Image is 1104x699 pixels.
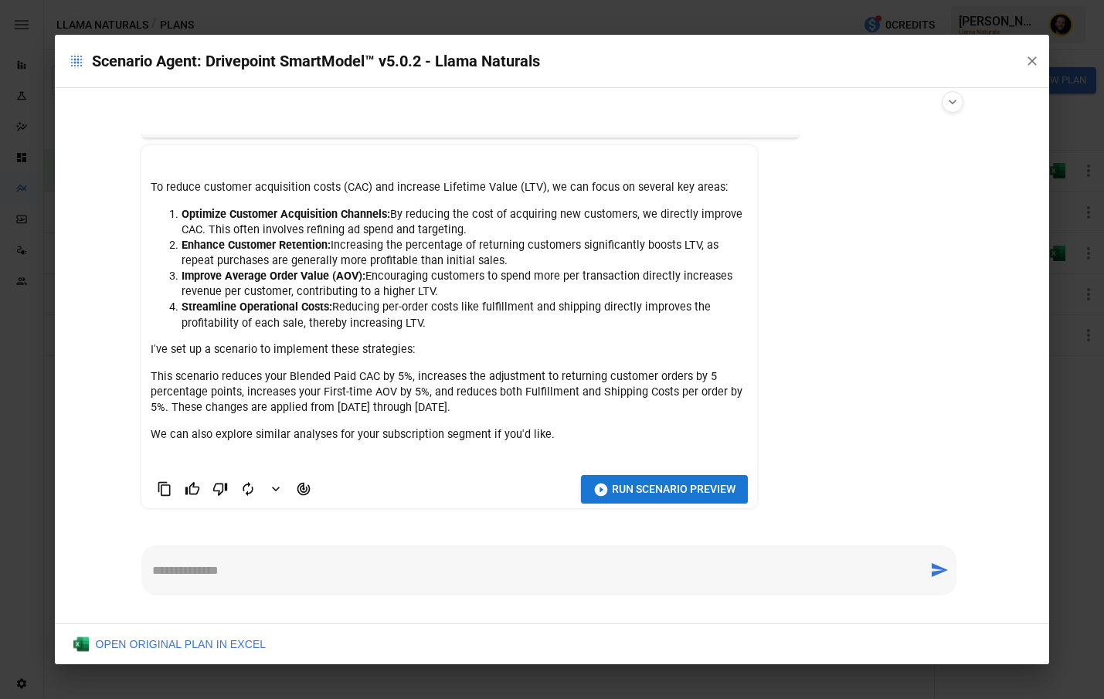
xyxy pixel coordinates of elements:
[182,300,332,314] strong: Streamline Operational Costs:
[151,180,748,195] p: To reduce customer acquisition costs (CAC) and increase Lifetime Value (LTV), we can focus on sev...
[151,342,748,358] p: I've set up a scenario to implement these strategies:
[67,49,1011,73] p: Scenario Agent: Drivepoint SmartModel™ v5.0.2 - Llama Naturals
[73,636,266,652] div: OPEN ORIGINAL PLAN IN EXCEL
[178,477,206,501] button: Good Response
[151,369,748,416] p: This scenario reduces your Blended Paid CAC by 5%, increases the adjustment to returning customer...
[262,475,290,503] button: Detailed Feedback
[151,427,748,443] p: We can also explore similar analyses for your subscription segment if you'd like.
[151,477,178,501] button: Copy to clipboard
[182,239,331,252] strong: Enhance Customer Retention:
[234,477,262,501] button: Regenerate Response
[182,207,748,238] li: By reducing the cost of acquiring new customers, we directly improve CAC. This often involves ref...
[182,270,365,283] strong: Improve Average Order Value (AOV):
[182,269,748,300] li: Encouraging customers to spend more per transaction directly increases revenue per customer, cont...
[182,208,390,221] strong: Optimize Customer Acquisition Channels:
[73,636,89,652] img: Excel
[206,477,234,501] button: Bad Response
[182,238,748,269] li: Increasing the percentage of returning customers significantly boosts LTV, as repeat purchases ar...
[942,91,963,113] button: Show agent settings
[612,480,735,499] span: Run Scenario Preview
[290,475,318,503] button: Agent Changes Data
[182,300,748,331] li: Reducing per-order costs like fulfillment and shipping directly improves the profitability of eac...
